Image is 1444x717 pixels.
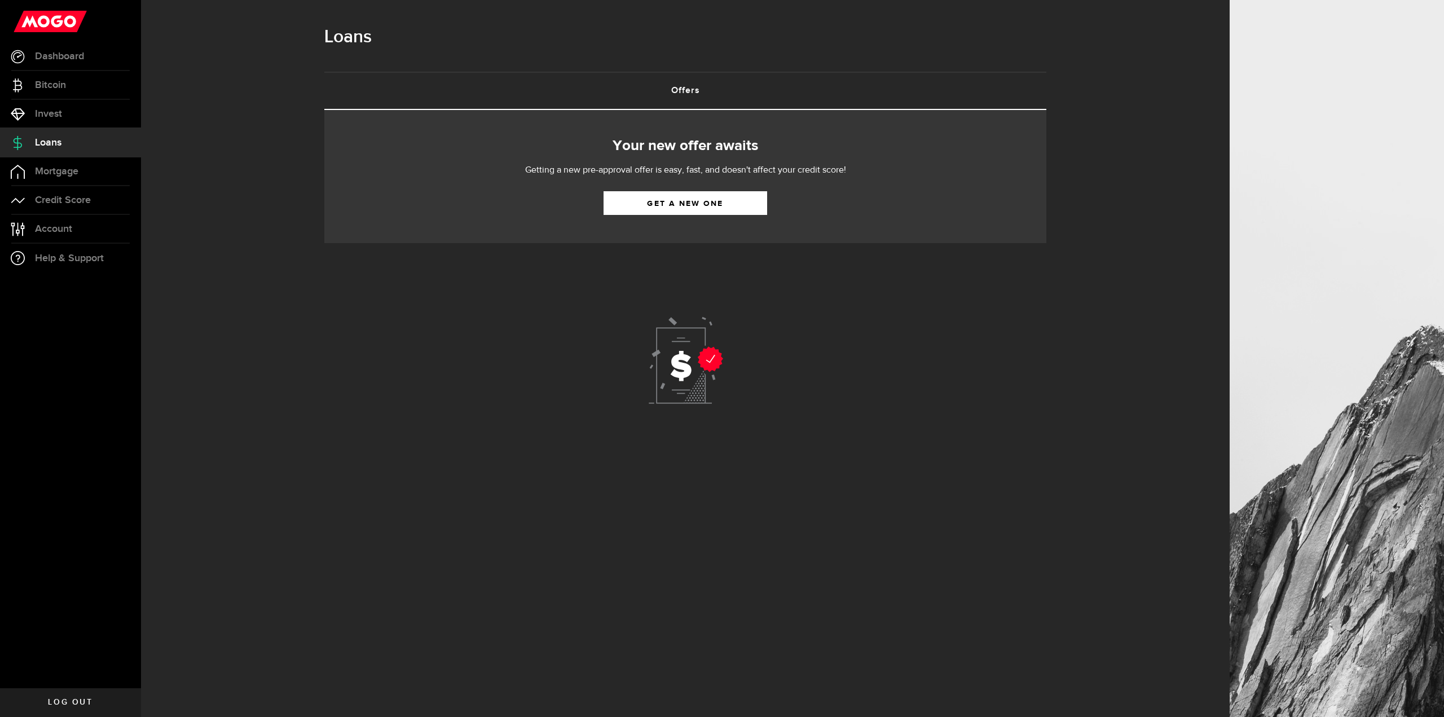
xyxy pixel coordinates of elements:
[35,253,104,263] span: Help & Support
[324,72,1046,110] ul: Tabs Navigation
[341,134,1029,158] h2: Your new offer awaits
[48,698,93,706] span: Log out
[35,138,61,148] span: Loans
[35,51,84,61] span: Dashboard
[324,23,1046,52] h1: Loans
[35,224,72,234] span: Account
[35,166,78,177] span: Mortgage
[35,195,91,205] span: Credit Score
[35,80,66,90] span: Bitcoin
[604,191,767,215] a: Get a new one
[491,164,880,177] p: Getting a new pre-approval offer is easy, fast, and doesn't affect your credit score!
[324,73,1046,109] a: Offers
[1397,670,1444,717] iframe: LiveChat chat widget
[35,109,62,119] span: Invest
